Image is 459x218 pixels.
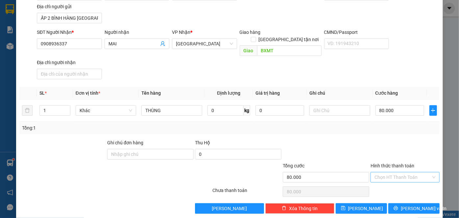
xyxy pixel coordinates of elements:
span: printer [394,206,398,211]
div: [GEOGRAPHIC_DATA] [77,6,144,20]
div: Địa chỉ người gửi [37,3,102,10]
span: [PERSON_NAME] [212,205,247,212]
div: 0938860016 [77,28,144,37]
div: [PERSON_NAME] [6,13,72,21]
span: Sài Gòn [176,39,233,49]
input: 0 [255,105,304,116]
button: delete [22,105,33,116]
input: Dọc đường [257,45,322,56]
span: [PERSON_NAME] và In [401,205,447,212]
span: Tên hàng [141,90,161,96]
div: CMND/Passport [324,29,389,36]
span: kg [244,105,250,116]
div: 0907598987 [6,21,72,31]
span: Giao hàng [240,30,261,35]
span: [PERSON_NAME] [348,205,383,212]
input: Ghi chú đơn hàng [107,149,194,159]
input: Địa chỉ của người nhận [37,69,102,79]
span: Giá trị hàng [255,90,280,96]
div: THANH [77,20,144,28]
span: Cước hàng [375,90,398,96]
span: SL [39,90,45,96]
button: printer[PERSON_NAME] và In [388,203,440,214]
span: Giao [240,45,257,56]
span: [GEOGRAPHIC_DATA] tận nơi [256,36,322,43]
span: Xóa Thông tin [289,205,318,212]
button: save[PERSON_NAME] [336,203,387,214]
div: Chưa thanh toán [212,187,282,198]
label: Hình thức thanh toán [371,163,414,168]
input: Địa chỉ của người gửi [37,13,102,23]
span: user-add [160,41,165,46]
div: Tổng: 1 [22,124,178,132]
div: Người nhận [105,29,169,36]
input: Ghi Chú [309,105,370,116]
input: VD: Bàn, Ghế [141,105,202,116]
span: Đơn vị tính [76,90,100,96]
span: DĐ: [77,41,86,48]
span: Khác [80,106,133,115]
span: VP Nhận [172,30,190,35]
div: Địa chỉ người nhận [37,59,102,66]
div: SĐT Người Nhận [37,29,102,36]
div: ẤP BÌNH LINH [GEOGRAPHIC_DATA] [6,31,72,46]
span: save [341,206,346,211]
label: Ghi chú đơn hàng [107,140,143,145]
span: Nhận: [77,6,93,12]
button: plus [429,105,437,116]
span: Định lượng [217,90,240,96]
span: Gửi: [6,6,16,13]
span: delete [282,206,286,211]
th: Ghi chú [307,87,373,100]
span: plus [430,108,437,113]
button: [PERSON_NAME] [195,203,264,214]
span: Tổng cước [283,163,304,168]
button: deleteXóa Thông tin [265,203,334,214]
span: Thu Hộ [195,140,210,145]
span: BXMT [86,37,113,49]
div: Mỹ Long [6,6,72,13]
